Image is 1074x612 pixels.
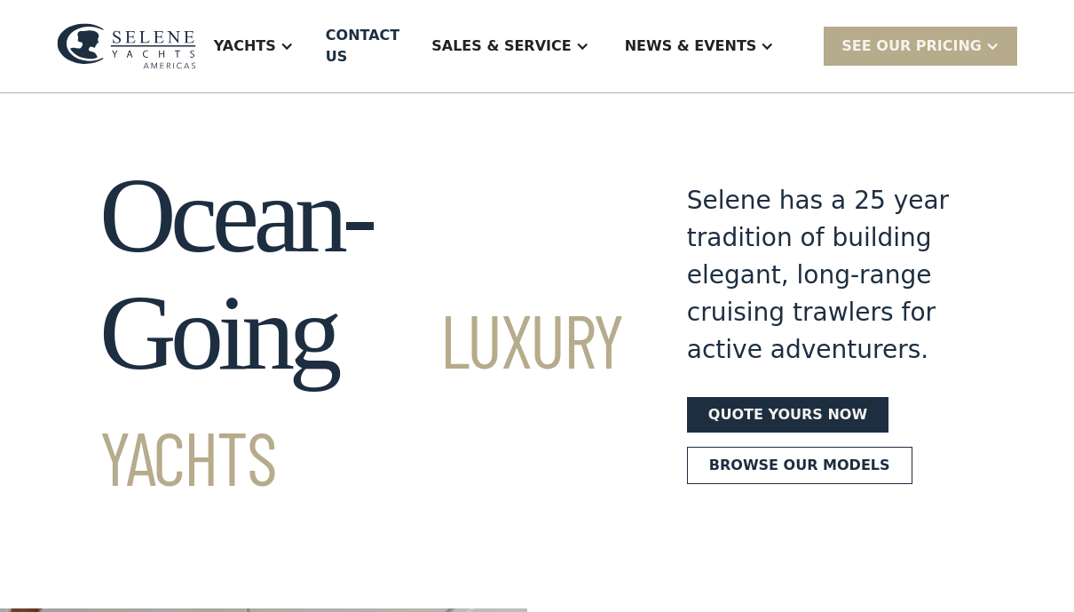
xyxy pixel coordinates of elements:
div: Sales & Service [431,36,571,57]
a: Quote yours now [687,397,888,433]
span: Luxury Yachts [99,294,623,501]
div: News & EVENTS [607,11,793,82]
div: Yachts [214,36,276,57]
img: logo [57,23,196,68]
div: SEE Our Pricing [841,36,982,57]
h1: Ocean-Going [99,157,623,509]
div: Contact US [326,25,399,68]
div: Selene has a 25 year tradition of building elegant, long-range cruising trawlers for active adven... [687,182,975,369]
a: Browse our models [687,447,912,484]
div: SEE Our Pricing [824,27,1017,65]
div: News & EVENTS [625,36,757,57]
div: Yachts [196,11,312,82]
div: Sales & Service [414,11,606,82]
